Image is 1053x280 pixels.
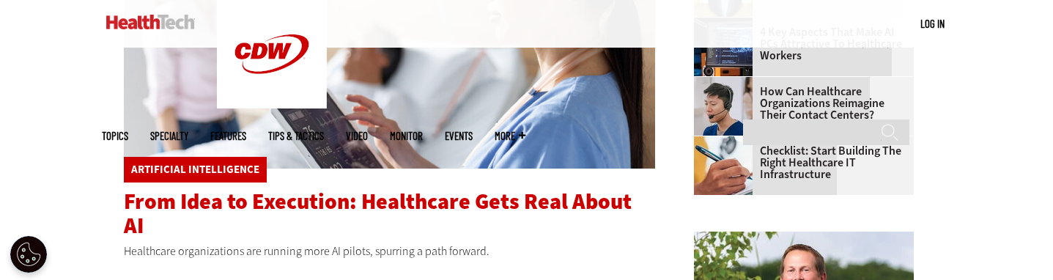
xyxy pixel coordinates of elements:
[920,16,945,32] div: User menu
[10,236,47,273] button: Open Preferences
[694,136,753,195] img: Person with a clipboard checking a list
[268,130,324,141] a: Tips & Tactics
[694,136,760,148] a: Person with a clipboard checking a list
[131,164,259,175] a: Artificial Intelligence
[150,130,188,141] span: Specialty
[217,97,327,112] a: CDW
[124,187,632,240] a: From Idea to Execution: Healthcare Gets Real About AI
[920,17,945,30] a: Log in
[106,15,195,29] img: Home
[10,236,47,273] div: Cookie Settings
[445,130,473,141] a: Events
[102,130,128,141] span: Topics
[390,130,423,141] a: MonITor
[495,130,525,141] span: More
[346,130,368,141] a: Video
[210,130,246,141] a: Features
[694,145,905,180] a: Checklist: Start Building the Right Healthcare IT Infrastructure
[124,242,656,261] p: Healthcare organizations are running more AI pilots, spurring a path forward.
